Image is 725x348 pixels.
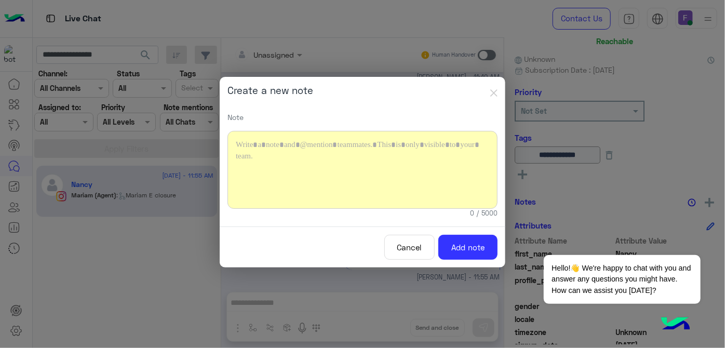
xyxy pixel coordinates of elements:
[384,235,435,260] button: Cancel
[657,306,694,343] img: hulul-logo.png
[227,85,313,97] h5: Create a new note
[470,209,498,219] small: 0 / 5000
[490,89,498,97] img: close
[438,235,498,260] button: Add note
[227,112,498,123] p: Note
[544,255,700,304] span: Hello!👋 We're happy to chat with you and answer any questions you might have. How can we assist y...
